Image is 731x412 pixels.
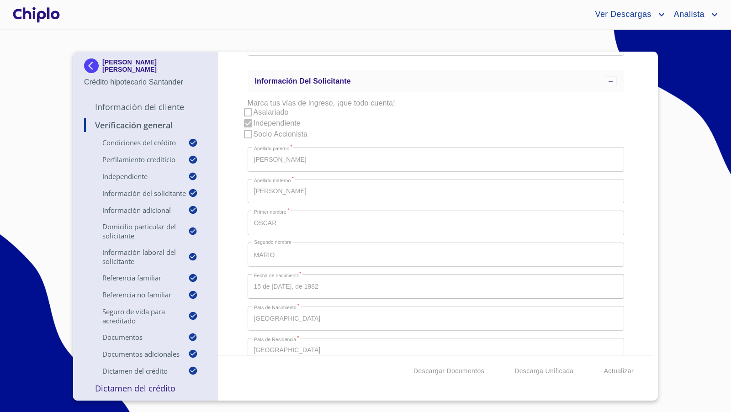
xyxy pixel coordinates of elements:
span: Ver Descargas [588,7,656,22]
button: account of current user [588,7,667,22]
p: Información Laboral del Solicitante [84,248,188,266]
button: account of current user [667,7,720,22]
p: Seguro de Vida para Acreditado [84,307,188,325]
p: Documentos [84,333,188,342]
p: Independiente [84,172,188,181]
p: [PERSON_NAME] [PERSON_NAME] [102,58,207,73]
p: Referencia No Familiar [84,290,188,299]
button: Descargar Documentos [410,363,488,380]
span: Descarga Unificada [514,365,573,377]
legend: Marca tus vías de ingreso, ¡que todo cuenta! [248,100,625,107]
span: Información del Solicitante [255,77,351,85]
p: Verificación General [84,120,207,131]
p: Información adicional [84,206,188,215]
span: Independiente [254,118,301,129]
span: Asalariado [254,107,289,118]
div: Información del Solicitante [248,70,625,92]
span: Descargar Documentos [413,365,484,377]
p: Dictamen del Crédito [84,383,207,394]
p: Referencia Familiar [84,273,188,282]
p: Dictamen del crédito [84,366,188,375]
button: Descarga Unificada [511,363,577,380]
p: Domicilio Particular del Solicitante [84,222,188,240]
span: Socio Accionista [254,129,308,140]
p: Información del Cliente [84,101,207,112]
p: Crédito hipotecario Santander [84,77,207,88]
img: Docupass spot blue [84,58,102,73]
span: Analista [667,7,709,22]
button: Actualizar [600,363,637,380]
p: Documentos adicionales [84,349,188,359]
p: Información del Solicitante [84,189,188,198]
span: Actualizar [604,365,634,377]
p: Perfilamiento crediticio [84,155,188,164]
div: [PERSON_NAME] [PERSON_NAME] [84,58,207,77]
p: Condiciones del Crédito [84,138,188,147]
